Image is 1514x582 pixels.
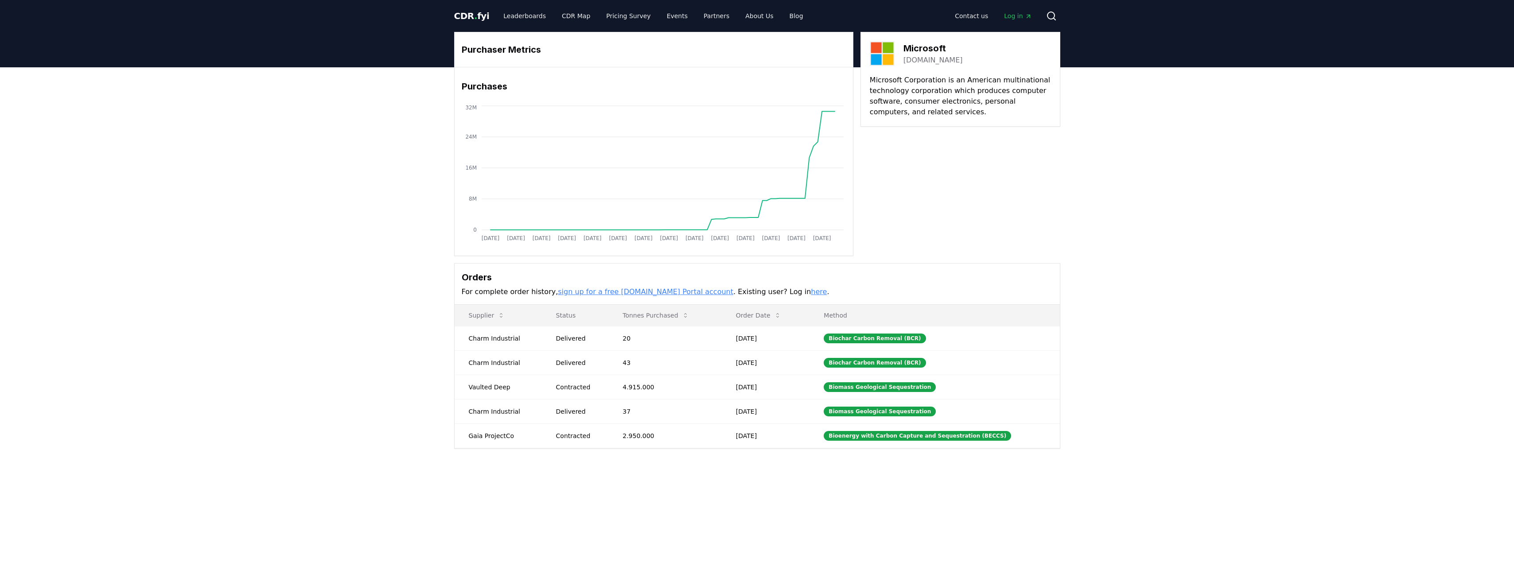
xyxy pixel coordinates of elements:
a: Leaderboards [496,8,553,24]
tspan: [DATE] [762,235,780,241]
span: Log in [1004,12,1031,20]
a: here [811,287,827,296]
td: [DATE] [722,423,810,448]
p: Method [817,311,1052,320]
td: [DATE] [722,399,810,423]
div: Delivered [556,334,602,343]
h3: Purchases [462,80,846,93]
tspan: 0 [473,227,477,233]
button: Tonnes Purchased [615,307,696,324]
tspan: 16M [465,165,477,171]
div: Delivered [556,358,602,367]
img: Microsoft-logo [870,41,895,66]
a: CDR.fyi [454,10,490,22]
tspan: [DATE] [507,235,525,241]
td: Charm Industrial [455,350,542,375]
a: [DOMAIN_NAME] [903,55,963,66]
div: Contracted [556,383,602,392]
a: Contact us [948,8,995,24]
a: About Us [738,8,780,24]
a: Events [660,8,695,24]
p: Status [549,311,602,320]
tspan: [DATE] [787,235,806,241]
td: 43 [608,350,722,375]
a: sign up for a free [DOMAIN_NAME] Portal account [558,287,733,296]
p: Microsoft Corporation is an American multinational technology corporation which produces computer... [870,75,1051,117]
tspan: 8M [469,196,477,202]
nav: Main [496,8,810,24]
tspan: [DATE] [583,235,601,241]
tspan: [DATE] [736,235,755,241]
tspan: [DATE] [685,235,704,241]
a: Log in [997,8,1039,24]
td: [DATE] [722,326,810,350]
td: 4.915.000 [608,375,722,399]
div: Bioenergy with Carbon Capture and Sequestration (BECCS) [824,431,1011,441]
div: Delivered [556,407,602,416]
tspan: [DATE] [634,235,653,241]
span: . [474,11,477,21]
div: Biomass Geological Sequestration [824,407,936,416]
tspan: [DATE] [532,235,550,241]
button: Supplier [462,307,512,324]
tspan: [DATE] [558,235,576,241]
tspan: [DATE] [711,235,729,241]
p: For complete order history, . Existing user? Log in . [462,287,1053,297]
td: 20 [608,326,722,350]
td: Charm Industrial [455,326,542,350]
td: Charm Industrial [455,399,542,423]
tspan: 24M [465,134,477,140]
tspan: [DATE] [660,235,678,241]
h3: Purchaser Metrics [462,43,846,56]
td: Vaulted Deep [455,375,542,399]
tspan: [DATE] [609,235,627,241]
div: Biomass Geological Sequestration [824,382,936,392]
tspan: 32M [465,105,477,111]
tspan: [DATE] [481,235,499,241]
td: 2.950.000 [608,423,722,448]
a: Partners [697,8,736,24]
h3: Microsoft [903,42,963,55]
div: Contracted [556,431,602,440]
td: 37 [608,399,722,423]
a: Blog [782,8,810,24]
div: Biochar Carbon Removal (BCR) [824,334,926,343]
a: CDR Map [555,8,597,24]
a: Pricing Survey [599,8,658,24]
nav: Main [948,8,1039,24]
h3: Orders [462,271,1053,284]
button: Order Date [729,307,788,324]
div: Biochar Carbon Removal (BCR) [824,358,926,368]
span: CDR fyi [454,11,490,21]
td: Gaia ProjectCo [455,423,542,448]
tspan: [DATE] [813,235,831,241]
td: [DATE] [722,350,810,375]
td: [DATE] [722,375,810,399]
